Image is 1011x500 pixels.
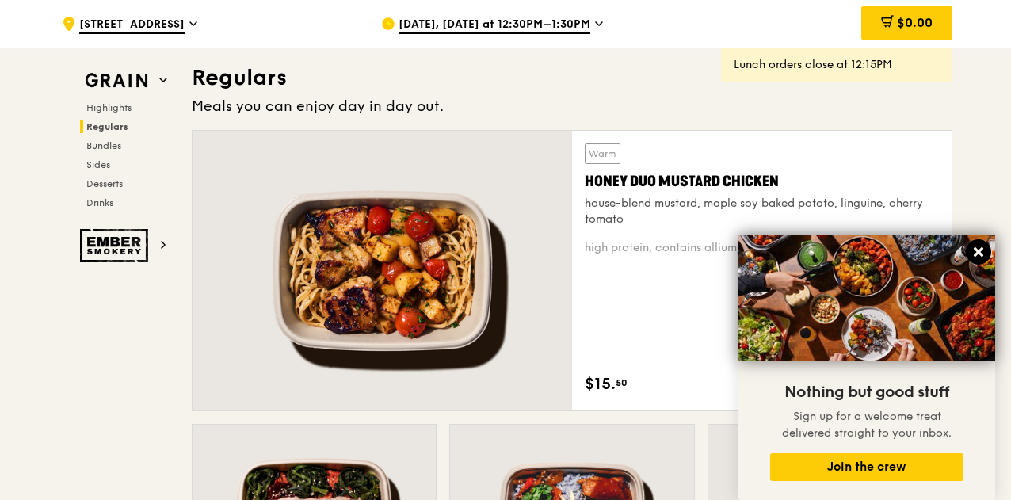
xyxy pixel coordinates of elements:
h3: Regulars [192,63,952,92]
span: Bundles [86,140,121,151]
span: 50 [616,376,628,389]
span: Sign up for a welcome treat delivered straight to your inbox. [782,410,952,440]
span: [DATE], [DATE] at 12:30PM–1:30PM [399,17,590,34]
img: DSC07876-Edit02-Large.jpeg [738,235,995,361]
span: $0.00 [897,15,933,30]
span: [STREET_ADDRESS] [79,17,185,34]
div: Warm [585,143,620,164]
img: Grain web logo [80,67,153,95]
div: Lunch orders close at 12:15PM [734,57,940,73]
div: Honey Duo Mustard Chicken [585,170,939,193]
div: house-blend mustard, maple soy baked potato, linguine, cherry tomato [585,196,939,227]
div: Meals you can enjoy day in day out. [192,95,952,117]
div: high protein, contains allium, soy, wheat [585,240,939,256]
span: Sides [86,159,110,170]
button: Close [966,239,991,265]
button: Join the crew [770,453,963,481]
span: Highlights [86,102,132,113]
span: Desserts [86,178,123,189]
span: Drinks [86,197,113,208]
span: $15. [585,372,616,396]
img: Ember Smokery web logo [80,229,153,262]
span: Nothing but good stuff [784,383,949,402]
span: Regulars [86,121,128,132]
